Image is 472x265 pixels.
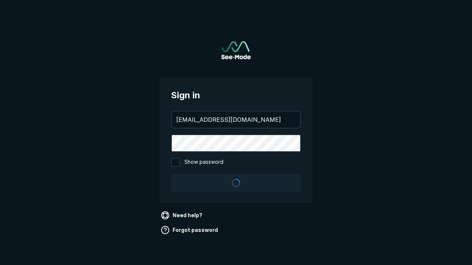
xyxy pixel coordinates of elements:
a: Go to sign in [221,41,251,59]
span: Show password [184,158,223,167]
a: Forgot password [159,224,221,236]
input: your@email.com [172,112,300,128]
img: See-Mode Logo [221,41,251,59]
a: Need help? [159,209,205,221]
span: Sign in [171,89,301,102]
